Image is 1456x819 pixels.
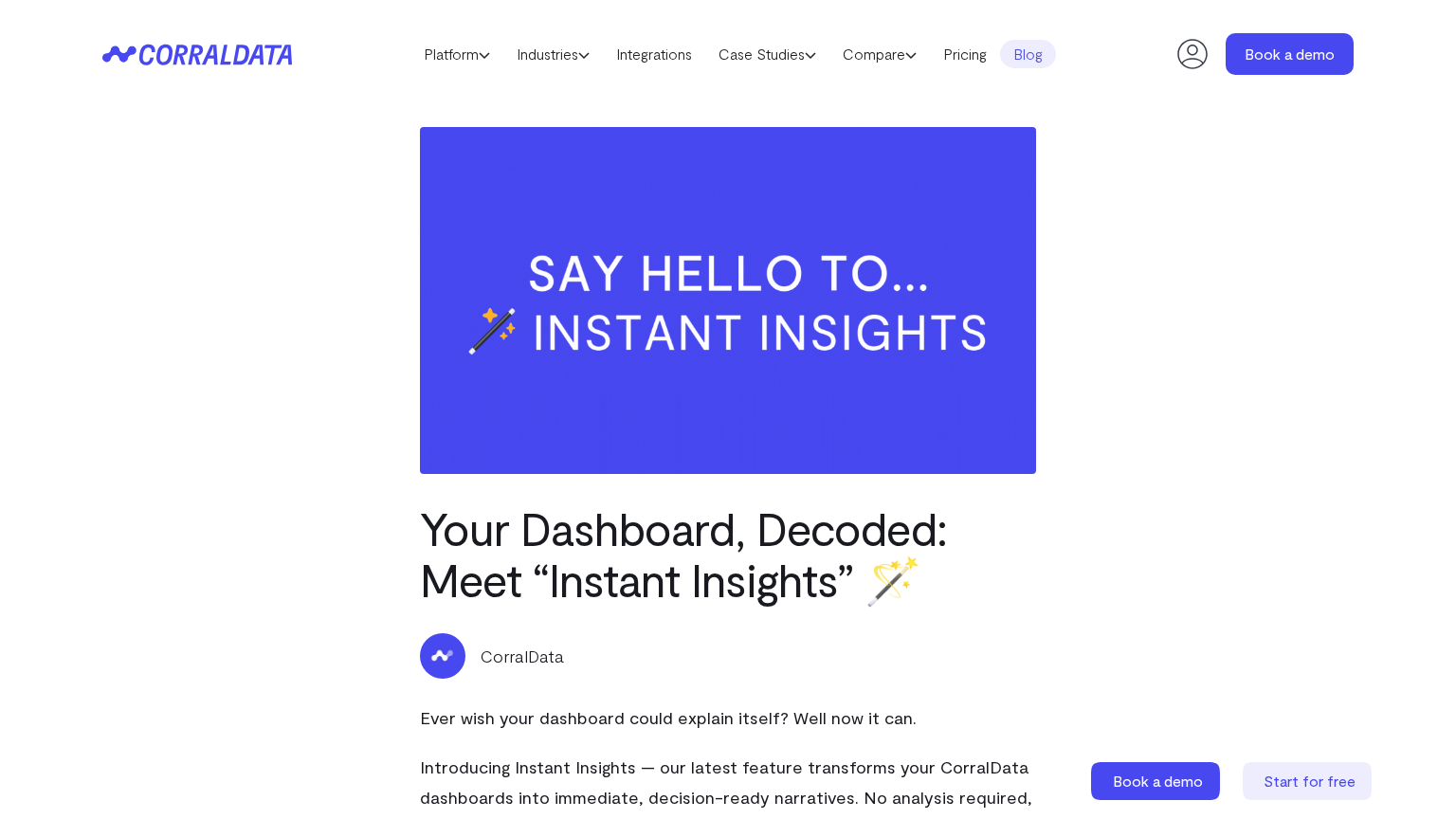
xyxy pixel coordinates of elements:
a: Start for free [1243,762,1375,800]
h1: Your Dashboard, Decoded: Meet “Instant Insights” 🪄 [420,502,1036,605]
a: Book a demo [1091,762,1224,800]
a: Compare [829,40,930,68]
span: Book a demo [1113,772,1203,790]
a: Integrations [603,40,705,68]
p: CorralData [481,644,564,668]
span: Start for free [1264,772,1356,790]
p: Ever wish your dashboard could explain itself? Well now it can. [420,702,1036,733]
a: Pricing [930,40,1000,68]
a: Book a demo [1226,33,1354,75]
a: Industries [503,40,603,68]
a: Blog [1000,40,1056,68]
a: Case Studies [705,40,829,68]
a: Platform [410,40,503,68]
